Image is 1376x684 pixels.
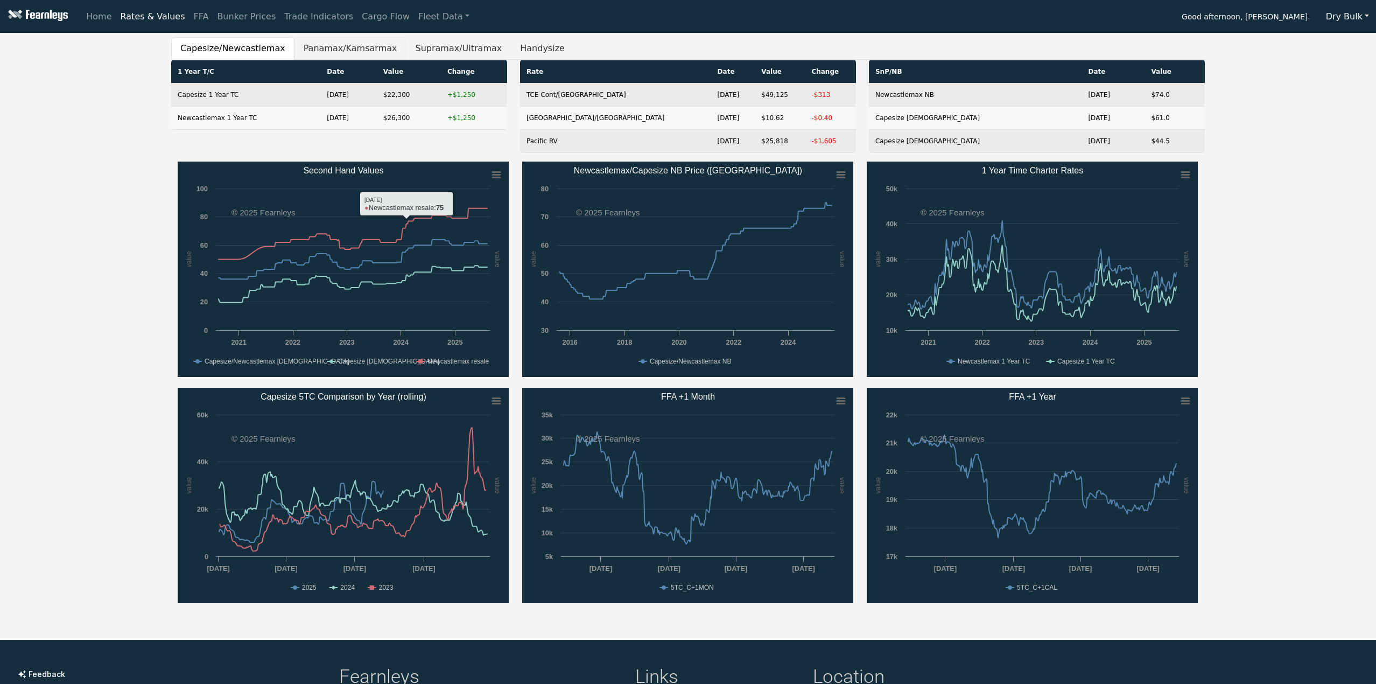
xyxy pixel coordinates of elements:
[204,326,208,334] text: 0
[82,6,116,27] a: Home
[869,60,1082,83] th: SnP/NB
[522,388,853,603] svg: FFA +1 Month
[377,107,441,130] td: $26,300
[934,564,957,573] text: [DATE]
[339,338,354,346] text: 2023
[231,434,296,443] text: © 2025 Fearnleys
[200,269,208,277] text: 40
[520,60,711,83] th: Rate
[838,477,846,494] text: value
[1145,130,1205,153] td: $44.5
[379,584,394,591] text: 2023
[711,130,755,153] td: [DATE]
[711,107,755,130] td: [DATE]
[116,6,189,27] a: Rates & Values
[563,338,578,346] text: 2016
[320,83,376,107] td: [DATE]
[207,564,229,573] text: [DATE]
[1183,477,1191,494] text: value
[200,213,208,221] text: 80
[303,166,383,175] text: Second Hand Values
[1182,9,1310,27] span: Good afternoon, [PERSON_NAME].
[726,338,741,346] text: 2022
[661,392,715,401] text: FFA +1 Month
[805,83,856,107] td: -$313
[171,60,320,83] th: 1 Year T/C
[196,185,208,193] text: 100
[542,458,553,466] text: 25k
[982,166,1084,175] text: 1 Year Time Charter Rates
[197,458,209,466] text: 40k
[427,358,489,365] text: Newcastlemax resale
[1183,251,1191,268] text: value
[377,83,441,107] td: $22,300
[1082,83,1145,107] td: [DATE]
[542,481,553,490] text: 20k
[231,208,296,217] text: © 2025 Fearnleys
[511,37,574,60] button: Handysize
[874,477,882,494] text: value
[886,255,898,263] text: 30k
[441,107,507,130] td: +$1,250
[711,83,755,107] td: [DATE]
[671,338,686,346] text: 2020
[1017,584,1057,591] text: 5TC_C+1CAL
[529,477,537,494] text: value
[541,269,549,277] text: 50
[974,338,989,346] text: 2022
[171,107,320,130] td: Newcastlemax 1 Year TC
[340,584,355,591] text: 2024
[1145,83,1205,107] td: $74.0
[755,107,805,130] td: $10.62
[213,6,280,27] a: Bunker Prices
[574,166,802,176] text: Newcastlemax/Capesize NB Price ([GEOGRAPHIC_DATA])
[441,60,507,83] th: Change
[441,83,507,107] td: +$1,250
[261,392,426,401] text: Capesize 5TC Comparison by Year (rolling)
[886,439,898,447] text: 21k
[343,564,366,573] text: [DATE]
[1145,107,1205,130] td: $61.0
[874,251,882,268] text: value
[520,83,711,107] td: TCE Cont/[GEOGRAPHIC_DATA]
[1057,358,1115,365] text: Capesize 1 Year TC
[178,388,509,603] svg: Capesize 5TC Comparison by Year (rolling)
[792,564,815,573] text: [DATE]
[838,251,846,268] text: value
[886,185,898,193] text: 50k
[185,477,193,494] text: value
[755,83,805,107] td: $49,125
[542,411,553,419] text: 35k
[781,338,796,346] text: 2024
[869,83,1082,107] td: Newcastlemax NB
[671,584,714,591] text: 5TC_C+1MON
[958,358,1030,365] text: Newcastlemax 1 Year TC
[1136,564,1159,573] text: [DATE]
[393,338,409,346] text: 2024
[589,564,612,573] text: [DATE]
[205,358,349,365] text: Capesize/Newcastlemax [DEMOGRAPHIC_DATA]
[545,553,553,561] text: 5k
[805,60,856,83] th: Change
[357,6,414,27] a: Cargo Flow
[1082,107,1145,130] td: [DATE]
[171,37,294,60] button: Capesize/Newcastlemax
[275,564,297,573] text: [DATE]
[886,291,898,299] text: 20k
[755,60,805,83] th: Value
[189,6,213,27] a: FFA
[886,495,898,504] text: 19k
[617,338,632,346] text: 2018
[805,130,856,153] td: -$1,605
[542,434,553,442] text: 30k
[711,60,755,83] th: Date
[921,208,985,217] text: © 2025 Fearnleys
[755,130,805,153] td: $25,818
[494,477,502,494] text: value
[414,6,474,27] a: Fleet Data
[886,220,898,228] text: 40k
[1082,60,1145,83] th: Date
[805,107,856,130] td: -$0.40
[200,298,208,306] text: 20
[294,37,406,60] button: Panamax/Kamsarmax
